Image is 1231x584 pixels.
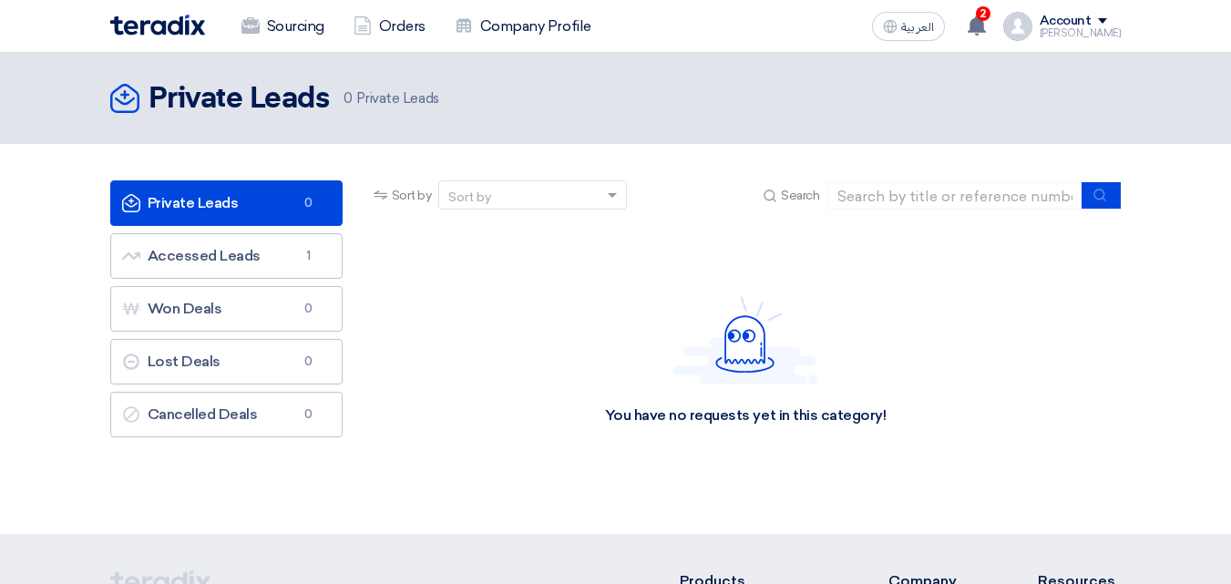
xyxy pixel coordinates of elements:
img: profile_test.png [1003,12,1032,41]
img: Hello [672,296,818,384]
div: Sort by [448,188,491,207]
span: 0 [298,353,320,371]
a: Private Leads0 [110,180,343,226]
h2: Private Leads [149,81,330,118]
span: 2 [976,6,990,21]
a: Orders [339,6,440,46]
span: Sort by [392,186,432,205]
span: 1 [298,247,320,265]
input: Search by title or reference number [827,182,1082,210]
a: Won Deals0 [110,286,343,332]
a: Accessed Leads1 [110,233,343,279]
img: Teradix logo [110,15,205,36]
a: Company Profile [440,6,606,46]
span: 0 [298,194,320,212]
div: [PERSON_NAME] [1040,28,1122,38]
a: Sourcing [227,6,339,46]
span: 0 [298,405,320,424]
a: Lost Deals0 [110,339,343,384]
span: Private Leads [344,88,438,109]
div: Account [1040,14,1092,29]
span: Search [781,186,819,205]
button: العربية [872,12,945,41]
span: العربية [901,21,934,34]
span: 0 [298,300,320,318]
div: You have no requests yet in this category! [605,406,887,425]
a: Cancelled Deals0 [110,392,343,437]
span: 0 [344,90,353,107]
